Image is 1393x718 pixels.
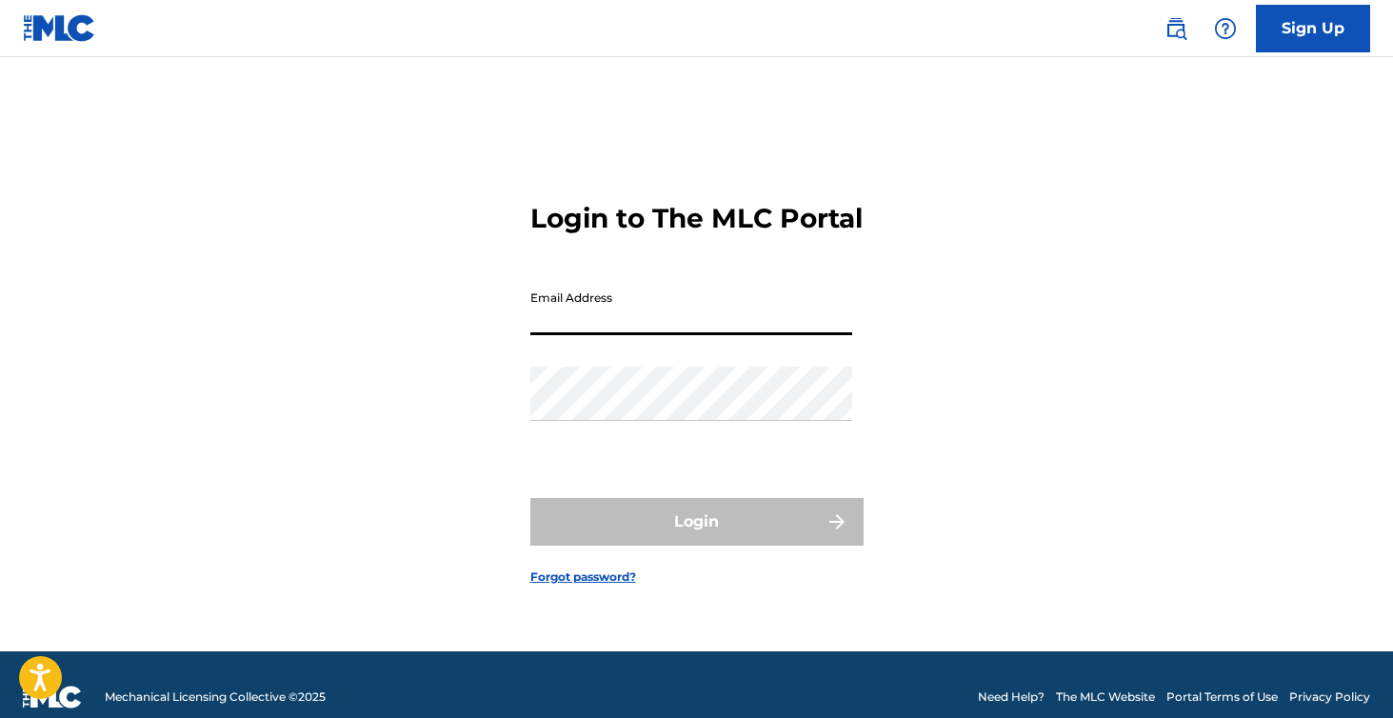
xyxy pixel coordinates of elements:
a: Privacy Policy [1289,688,1370,706]
span: Mechanical Licensing Collective © 2025 [105,688,326,706]
h3: Login to The MLC Portal [530,202,863,235]
a: The MLC Website [1056,688,1155,706]
a: Forgot password? [530,568,636,586]
img: MLC Logo [23,14,96,42]
img: logo [23,686,82,708]
a: Need Help? [978,688,1045,706]
img: search [1164,17,1187,40]
a: Public Search [1157,10,1195,48]
a: Sign Up [1256,5,1370,52]
iframe: Chat Widget [1298,627,1393,718]
img: help [1214,17,1237,40]
a: Portal Terms of Use [1166,688,1278,706]
div: Help [1206,10,1244,48]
